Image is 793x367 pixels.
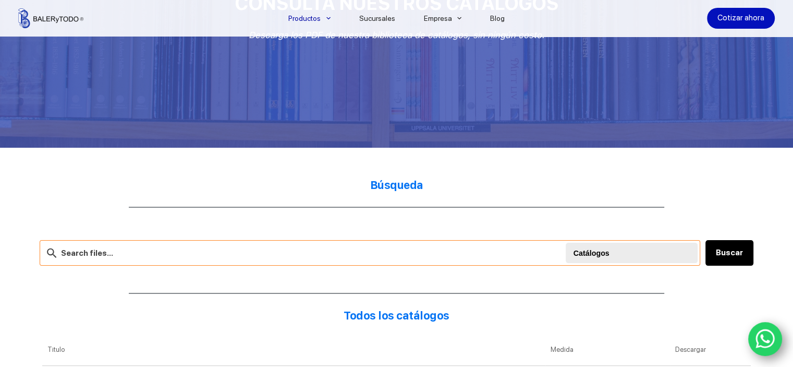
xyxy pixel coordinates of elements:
[40,240,700,266] input: Search files...
[42,334,545,365] th: Titulo
[748,322,783,357] a: WhatsApp
[370,179,423,192] strong: Búsqueda
[45,246,58,259] img: search-24.svg
[670,334,751,365] th: Descargar
[707,8,775,29] a: Cotizar ahora
[705,240,753,266] button: Buscar
[18,8,83,28] img: Balerytodo
[344,309,449,322] strong: Todos los catálogos
[545,334,670,365] th: Medida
